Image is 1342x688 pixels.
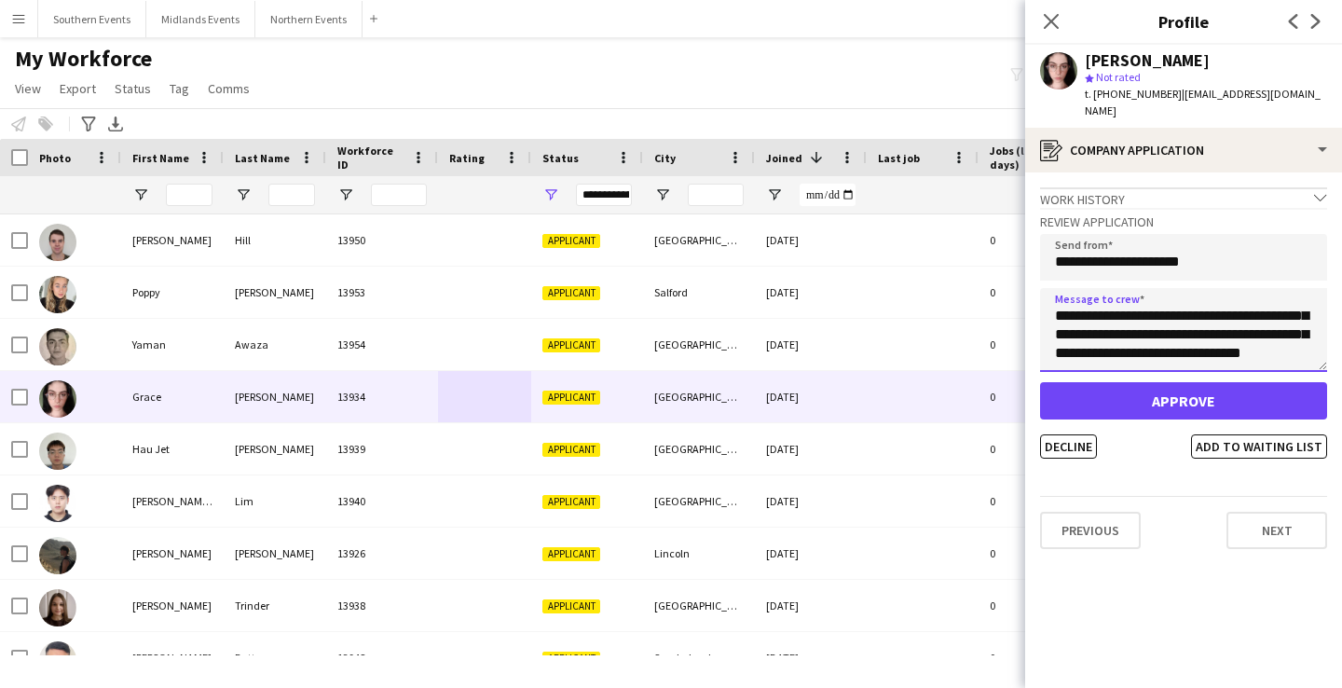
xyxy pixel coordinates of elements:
span: Tag [170,80,189,97]
div: 13953 [326,267,438,318]
span: Applicant [542,599,600,613]
span: Status [542,151,579,165]
div: [GEOGRAPHIC_DATA] [643,371,755,422]
div: [GEOGRAPHIC_DATA] [643,423,755,475]
app-action-btn: Advanced filters [77,113,100,135]
div: 0 [979,371,1100,422]
img: Muhammad daud Butt [39,641,76,679]
span: View [15,80,41,97]
app-action-btn: Export XLSX [104,113,127,135]
button: Open Filter Menu [337,186,354,203]
div: [DATE] [755,267,867,318]
div: [DATE] [755,319,867,370]
button: Previous [1040,512,1141,549]
span: t. [PHONE_NUMBER] [1085,87,1182,101]
button: Open Filter Menu [235,186,252,203]
button: Decline [1040,434,1097,459]
div: [GEOGRAPHIC_DATA] [643,475,755,527]
img: Hau Jet Ng [39,433,76,470]
div: [PERSON_NAME] [224,423,326,475]
span: Workforce ID [337,144,404,172]
div: [PERSON_NAME] [224,267,326,318]
span: Last job [878,151,920,165]
div: 0 [979,319,1100,370]
span: Applicant [542,338,600,352]
div: Yaman [121,319,224,370]
div: Butt [224,632,326,683]
button: Midlands Events [146,1,255,37]
div: [PERSON_NAME] [121,632,224,683]
span: | [EMAIL_ADDRESS][DOMAIN_NAME] [1085,87,1321,117]
input: Joined Filter Input [800,184,856,206]
button: Northern Events [255,1,363,37]
span: Rating [449,151,485,165]
div: 0 [979,423,1100,475]
span: Jobs (last 90 days) [990,144,1066,172]
input: City Filter Input [688,184,744,206]
img: Yaman Awaza [39,328,76,365]
div: Lim [224,475,326,527]
div: 0 [979,475,1100,527]
div: Salford [643,267,755,318]
div: 0 [979,632,1100,683]
img: Kai Armes [39,537,76,574]
div: [PERSON_NAME] [121,214,224,266]
button: Open Filter Menu [654,186,671,203]
div: 13940 [326,475,438,527]
div: [PERSON_NAME] [121,528,224,579]
span: Applicant [542,391,600,405]
div: Hill [224,214,326,266]
button: Southern Events [38,1,146,37]
div: [PERSON_NAME] [1085,52,1210,69]
span: Applicant [542,286,600,300]
div: [DATE] [755,214,867,266]
div: [GEOGRAPHIC_DATA] [643,214,755,266]
div: [DATE] [755,475,867,527]
button: Next [1226,512,1327,549]
div: [GEOGRAPHIC_DATA] [643,580,755,631]
span: Photo [39,151,71,165]
div: 0 [979,580,1100,631]
div: 13948 [326,632,438,683]
div: 13938 [326,580,438,631]
img: Poppy Harrison [39,276,76,313]
div: Poppy [121,267,224,318]
span: My Workforce [15,45,152,73]
div: [GEOGRAPHIC_DATA] [643,319,755,370]
div: 13939 [326,423,438,475]
div: [PERSON_NAME] [121,580,224,631]
button: Open Filter Menu [766,186,783,203]
span: Last Name [235,151,290,165]
div: 0 [979,267,1100,318]
div: [DATE] [755,580,867,631]
div: 13954 [326,319,438,370]
input: Workforce ID Filter Input [371,184,427,206]
div: 13926 [326,528,438,579]
a: Comms [200,76,257,101]
input: Last Name Filter Input [268,184,315,206]
span: Joined [766,151,802,165]
span: Comms [208,80,250,97]
div: [DATE] [755,528,867,579]
button: Add to waiting list [1191,434,1327,459]
button: Open Filter Menu [132,186,149,203]
div: [DATE] [755,371,867,422]
div: 0 [979,214,1100,266]
a: Status [107,76,158,101]
div: [PERSON_NAME] [224,528,326,579]
button: Open Filter Menu [542,186,559,203]
div: Lincoln [643,528,755,579]
span: City [654,151,676,165]
a: View [7,76,48,101]
div: Hau Jet [121,423,224,475]
img: James Hill [39,224,76,261]
span: Status [115,80,151,97]
h3: Profile [1025,9,1342,34]
div: Company application [1025,128,1342,172]
div: [DATE] [755,423,867,475]
div: [PERSON_NAME] [PERSON_NAME] [121,475,224,527]
a: Export [52,76,103,101]
div: Awaza [224,319,326,370]
img: Joe Shawn Lim [39,485,76,522]
div: Trinder [224,580,326,631]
